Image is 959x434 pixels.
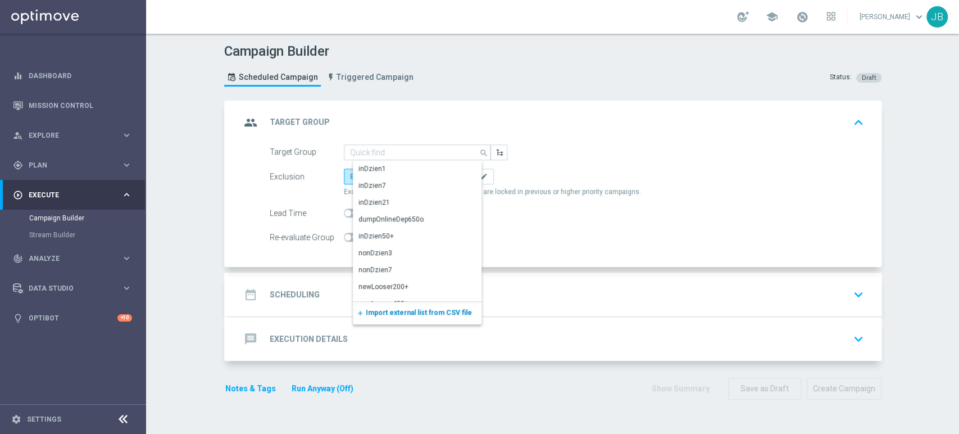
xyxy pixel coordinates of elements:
[849,284,868,305] button: keyboard_arrow_down
[344,187,641,197] span: Exclude from this campaign customers who are locked in previous or higher priority campaigns.
[29,132,121,139] span: Explore
[240,284,868,305] div: date_range Scheduling keyboard_arrow_down
[121,189,132,200] i: keyboard_arrow_right
[358,164,386,174] div: inDzien1
[270,205,344,221] div: Lead Time
[353,228,490,245] div: Press SPACE to select this row.
[850,114,867,131] i: keyboard_arrow_up
[12,314,133,323] button: lightbulb Optibot +10
[353,161,490,178] div: Press SPACE to select this row.
[240,284,261,305] i: date_range
[12,71,133,80] button: equalizer Dashboard
[270,144,344,160] div: Target Group
[29,210,145,227] div: Campaign Builder
[766,11,778,23] span: school
[29,227,145,243] div: Stream Builder
[13,190,121,200] div: Execute
[850,286,867,303] i: keyboard_arrow_down
[240,329,261,349] i: message
[353,211,490,228] div: Press SPACE to select this row.
[121,283,132,293] i: keyboard_arrow_right
[117,314,132,322] div: +10
[11,414,21,424] i: settings
[358,180,386,191] div: inDzien7
[13,130,121,141] div: Explore
[913,11,925,23] span: keyboard_arrow_down
[353,178,490,195] div: Press SPACE to select this row.
[858,8,926,25] a: [PERSON_NAME]keyboard_arrow_down
[830,73,852,83] div: Status:
[12,284,133,293] button: Data Studio keyboard_arrow_right
[353,296,490,313] div: Press SPACE to select this row.
[13,160,23,170] i: gps_fixed
[240,328,868,350] div: message Execution Details keyboard_arrow_down
[479,146,489,158] i: search
[270,117,330,128] h2: Target Group
[366,309,472,317] span: Import external list from CSV file
[12,161,133,170] button: gps_fixed Plan keyboard_arrow_right
[13,61,132,91] div: Dashboard
[121,160,132,170] i: keyboard_arrow_right
[13,91,132,120] div: Mission Control
[270,334,348,345] h2: Execution Details
[12,101,133,110] button: Mission Control
[13,160,121,170] div: Plan
[29,255,121,262] span: Analyze
[224,382,277,396] button: Notes & Tags
[29,303,117,333] a: Optibot
[270,169,344,184] div: Exclusion
[270,290,320,300] h2: Scheduling
[353,195,490,211] div: Press SPACE to select this row.
[849,328,868,350] button: keyboard_arrow_down
[807,378,881,400] button: Create Campaign
[13,303,132,333] div: Optibot
[121,253,132,264] i: keyboard_arrow_right
[12,191,133,200] button: play_circle_outline Execute keyboard_arrow_right
[353,279,490,296] div: Press SPACE to select this row.
[270,229,344,245] div: Re-evaluate Group
[353,302,481,324] div: Press SPACE to select this row.
[358,231,394,241] div: inDzien50+
[358,214,424,224] div: dumpOnlineDep650o
[240,112,261,133] i: group
[856,73,881,82] colored-tag: Draft
[29,192,121,198] span: Execute
[862,74,876,82] span: Draft
[728,378,801,400] button: Save as Draft
[13,71,23,81] i: equalizer
[353,309,364,317] i: add
[13,130,23,141] i: person_search
[29,230,117,239] a: Stream Builder
[850,331,867,347] i: keyboard_arrow_down
[324,68,416,87] a: Triggered Campaign
[344,144,490,160] input: Quick find
[13,190,23,200] i: play_circle_outline
[290,382,354,396] button: Run Anyway (Off)
[358,282,408,292] div: newLooser200+
[12,254,133,263] button: track_changes Analyze keyboard_arrow_right
[240,112,868,133] div: group Target Group keyboard_arrow_up
[29,162,121,169] span: Plan
[926,6,948,28] div: JB
[358,197,390,207] div: inDzien21
[358,248,392,258] div: nonDzien3
[239,73,318,82] span: Scheduled Campaign
[29,285,121,292] span: Data Studio
[12,131,133,140] button: person_search Explore keyboard_arrow_right
[353,262,490,279] div: Press SPACE to select this row.
[13,313,23,323] i: lightbulb
[29,61,132,91] a: Dashboard
[29,91,132,120] a: Mission Control
[353,245,490,262] div: Press SPACE to select this row.
[13,254,23,264] i: track_changes
[337,73,413,82] span: Triggered Campaign
[27,416,61,423] a: Settings
[849,112,868,133] button: keyboard_arrow_up
[358,265,392,275] div: nonDzien7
